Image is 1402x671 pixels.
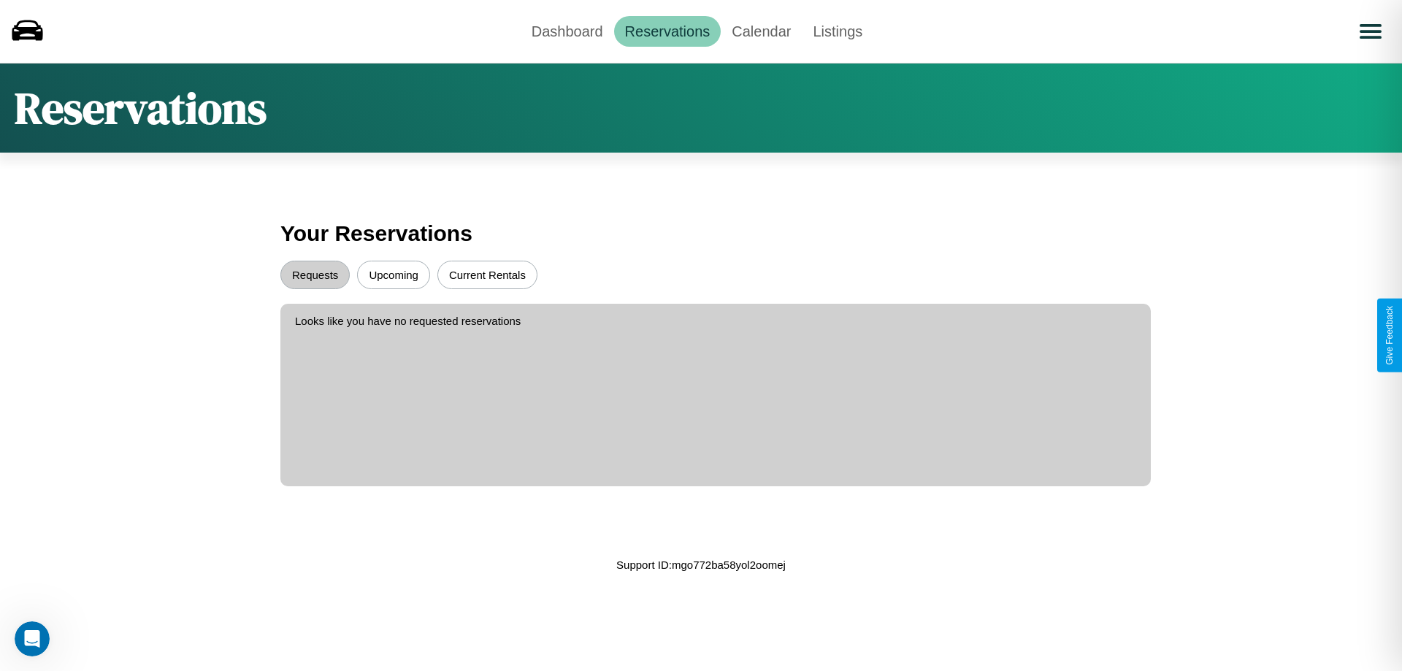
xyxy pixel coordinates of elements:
[357,261,430,289] button: Upcoming
[437,261,537,289] button: Current Rentals
[15,621,50,656] iframe: Intercom live chat
[15,78,267,138] h1: Reservations
[280,214,1122,253] h3: Your Reservations
[295,311,1136,331] p: Looks like you have no requested reservations
[1350,11,1391,52] button: Open menu
[280,261,350,289] button: Requests
[521,16,614,47] a: Dashboard
[1384,306,1395,365] div: Give Feedback
[802,16,873,47] a: Listings
[721,16,802,47] a: Calendar
[616,555,786,575] p: Support ID: mgo772ba58yol2oomej
[614,16,721,47] a: Reservations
